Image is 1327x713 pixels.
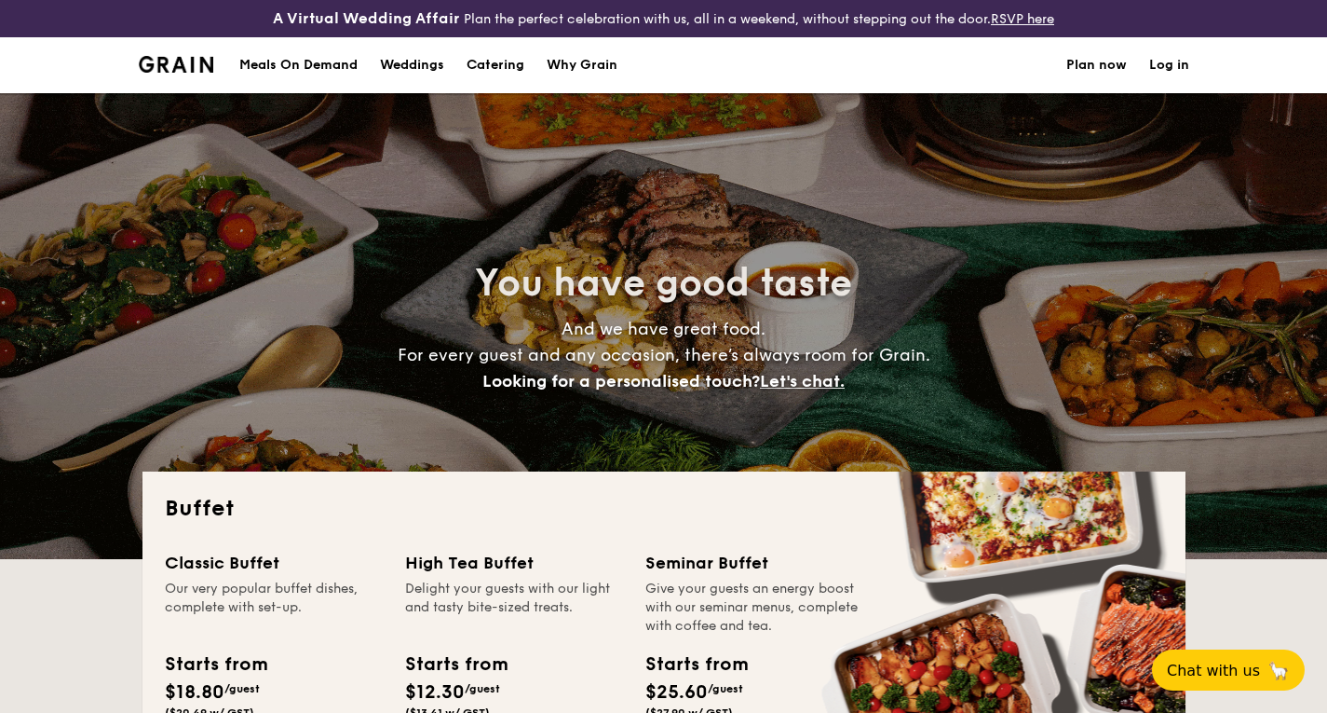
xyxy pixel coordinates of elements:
[645,580,863,636] div: Give your guests an energy boost with our seminar menus, complete with coffee and tea.
[165,651,266,679] div: Starts from
[139,56,214,73] a: Logotype
[405,550,623,576] div: High Tea Buffet
[139,56,214,73] img: Grain
[239,37,358,93] div: Meals On Demand
[535,37,629,93] a: Why Grain
[645,550,863,576] div: Seminar Buffet
[645,681,708,704] span: $25.60
[405,580,623,636] div: Delight your guests with our light and tasty bite-sized treats.
[467,37,524,93] h1: Catering
[369,37,455,93] a: Weddings
[465,682,500,695] span: /guest
[228,37,369,93] a: Meals On Demand
[1066,37,1127,93] a: Plan now
[165,580,383,636] div: Our very popular buffet dishes, complete with set-up.
[1167,662,1260,679] span: Chat with us
[380,37,444,93] div: Weddings
[224,682,260,695] span: /guest
[1267,660,1290,681] span: 🦙
[165,550,383,576] div: Classic Buffet
[708,682,743,695] span: /guest
[222,7,1106,30] div: Plan the perfect celebration with us, all in a weekend, without stepping out the door.
[273,7,460,30] h4: A Virtual Wedding Affair
[1152,650,1305,691] button: Chat with us🦙
[991,11,1054,27] a: RSVP here
[547,37,617,93] div: Why Grain
[165,681,224,704] span: $18.80
[645,651,747,679] div: Starts from
[1149,37,1189,93] a: Log in
[405,681,465,704] span: $12.30
[165,494,1163,524] h2: Buffet
[405,651,507,679] div: Starts from
[760,371,845,391] span: Let's chat.
[455,37,535,93] a: Catering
